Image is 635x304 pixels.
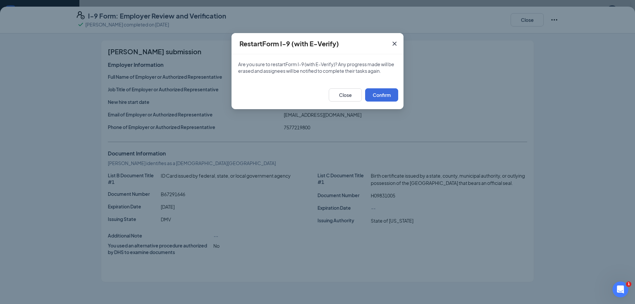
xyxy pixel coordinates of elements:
h4: Restart Form I-9 (with E-Verify) [239,39,339,48]
button: Close [329,88,362,102]
iframe: Intercom live chat [613,282,628,297]
button: Close [386,33,403,54]
p: Are you sure to restart Form I-9 (with E-Verify) ? Any progress made will be erased and assignees... [238,61,397,74]
svg: Cross [391,40,399,48]
span: 1 [626,282,631,287]
button: Confirm [365,88,398,102]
